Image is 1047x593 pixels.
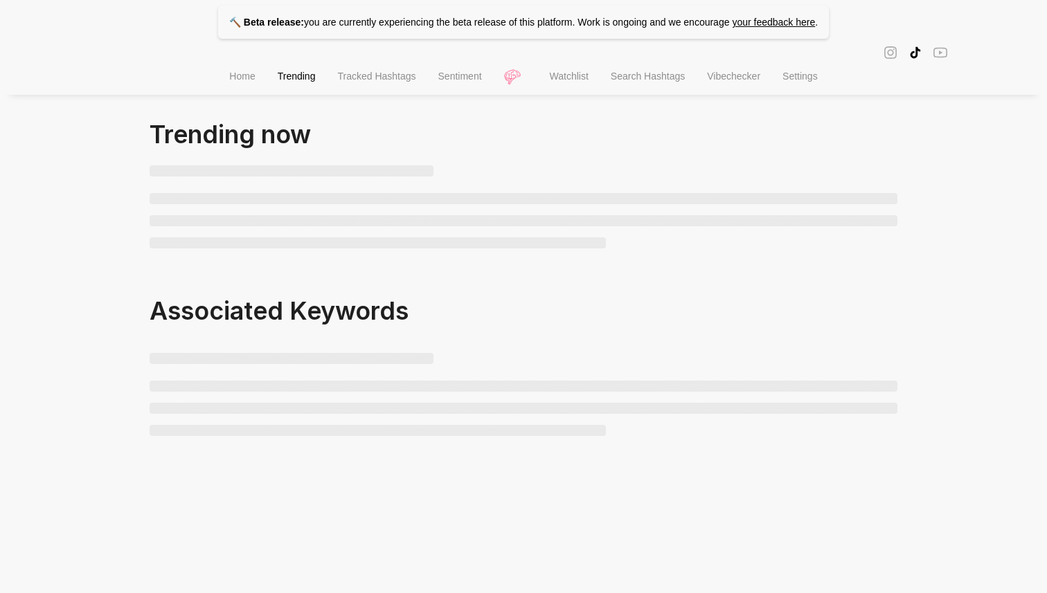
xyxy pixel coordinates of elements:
[732,17,815,28] a: your feedback here
[337,71,415,82] span: Tracked Hashtags
[278,71,316,82] span: Trending
[884,44,897,60] span: instagram
[229,17,304,28] strong: 🔨 Beta release:
[150,119,311,149] span: Trending now
[150,295,409,326] span: Associated Keywords
[438,71,482,82] span: Sentiment
[218,6,829,39] p: you are currently experiencing the beta release of this platform. Work is ongoing and we encourage .
[782,71,818,82] span: Settings
[229,71,255,82] span: Home
[933,44,947,60] span: youtube
[611,71,685,82] span: Search Hashtags
[550,71,589,82] span: Watchlist
[707,71,760,82] span: Vibechecker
